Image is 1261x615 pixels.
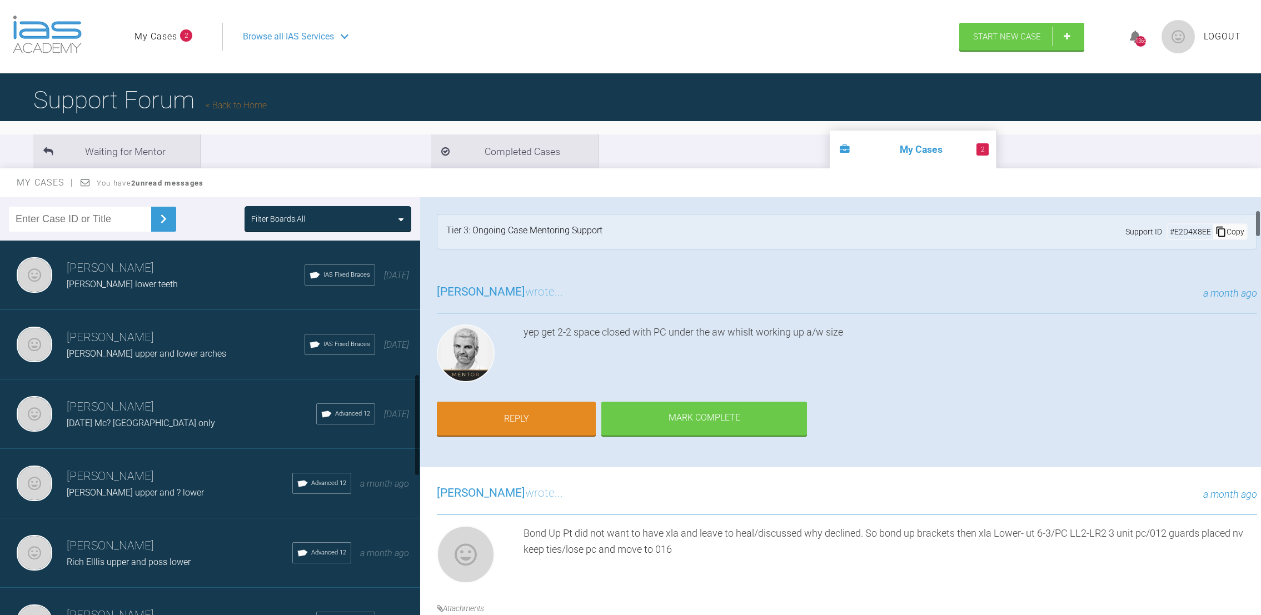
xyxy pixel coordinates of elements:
[67,418,215,428] span: [DATE] Mc? [GEOGRAPHIC_DATA] only
[323,270,370,280] span: IAS Fixed Braces
[1168,226,1213,238] div: # E2D4X8EE
[311,478,346,488] span: Advanced 12
[1125,226,1162,238] span: Support ID
[67,259,305,278] h3: [PERSON_NAME]
[437,526,495,583] img: Neil Fearns
[384,339,409,350] span: [DATE]
[437,283,563,302] h3: wrote...
[311,548,346,558] span: Advanced 12
[437,402,596,436] a: Reply
[437,484,563,503] h3: wrote...
[251,213,305,225] div: Filter Boards: All
[959,23,1084,51] a: Start New Case
[384,270,409,281] span: [DATE]
[33,134,200,168] li: Waiting for Mentor
[437,602,1257,614] h4: Attachments
[524,526,1257,588] div: Bond Up Pt did not want to have xla and leave to heal/discussed why declined. So bond up brackets...
[67,328,305,347] h3: [PERSON_NAME]
[17,466,52,501] img: Neil Fearns
[67,279,178,289] span: [PERSON_NAME] lower teeth
[1204,29,1241,44] a: Logout
[17,257,52,293] img: Neil Fearns
[323,339,370,349] span: IAS Fixed Braces
[601,402,807,436] div: Mark Complete
[9,207,151,232] input: Enter Case ID or Title
[180,29,192,42] span: 2
[1162,20,1195,53] img: profile.png
[437,285,525,298] span: [PERSON_NAME]
[437,486,525,499] span: [PERSON_NAME]
[360,478,409,489] span: a month ago
[830,131,996,168] li: My Cases
[446,223,602,240] div: Tier 3: Ongoing Case Mentoring Support
[206,100,267,111] a: Back to Home
[33,81,267,119] h1: Support Forum
[17,535,52,571] img: Neil Fearns
[1135,36,1146,47] div: 1369
[67,467,292,486] h3: [PERSON_NAME]
[431,134,598,168] li: Completed Cases
[131,179,203,187] strong: 2 unread messages
[973,32,1041,42] span: Start New Case
[17,396,52,432] img: Neil Fearns
[67,537,292,556] h3: [PERSON_NAME]
[1203,488,1257,500] span: a month ago
[97,179,204,187] span: You have
[17,327,52,362] img: Neil Fearns
[154,210,172,228] img: chevronRight.28bd32b0.svg
[1213,224,1247,239] div: Copy
[437,324,495,382] img: Ross Hobson
[13,16,82,53] img: logo-light.3e3ef733.png
[243,29,334,44] span: Browse all IAS Services
[384,409,409,419] span: [DATE]
[67,398,316,417] h3: [PERSON_NAME]
[67,557,191,567] span: Rich Elllis upper and poss lower
[67,348,226,359] span: [PERSON_NAME] upper and lower arches
[524,324,1257,387] div: yep get 2-2 space closed with PC under the aw whislt working up a/w size
[17,177,74,188] span: My Cases
[1203,287,1257,299] span: a month ago
[976,143,989,156] span: 2
[335,409,370,419] span: Advanced 12
[67,487,204,498] span: [PERSON_NAME] upper and ? lower
[134,29,177,44] a: My Cases
[360,548,409,558] span: a month ago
